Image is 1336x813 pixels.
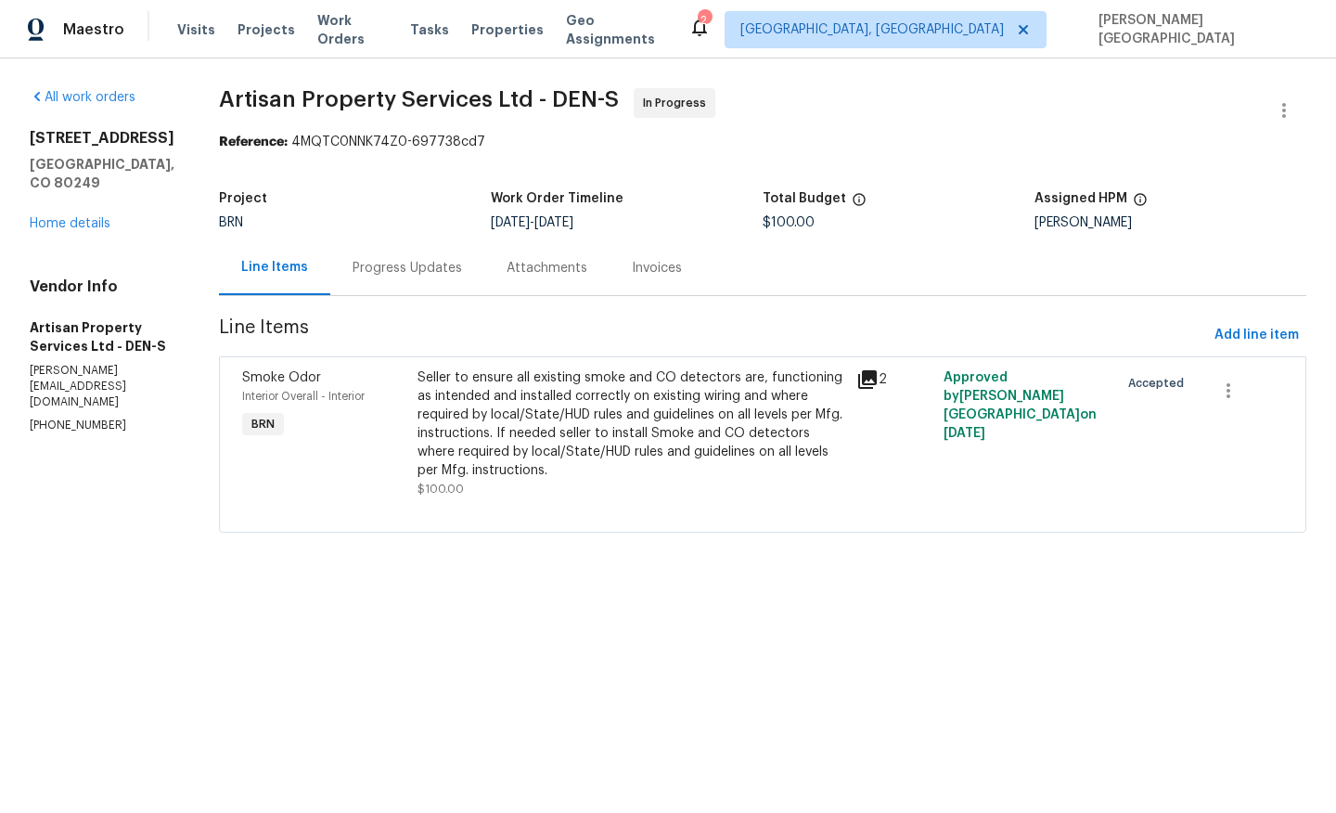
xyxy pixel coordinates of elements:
span: BRN [244,415,282,433]
div: Line Items [241,258,308,277]
h4: Vendor Info [30,277,174,296]
span: [DATE] [534,216,573,229]
div: Seller to ensure all existing smoke and CO detectors are, functioning as intended and installed c... [417,368,845,480]
p: [PHONE_NUMBER] [30,418,174,433]
div: Invoices [632,259,682,277]
span: Add line item [1214,324,1299,347]
span: [GEOGRAPHIC_DATA], [GEOGRAPHIC_DATA] [740,20,1004,39]
span: Projects [238,20,295,39]
a: Home details [30,217,110,230]
div: [PERSON_NAME] [1034,216,1306,229]
span: Artisan Property Services Ltd - DEN-S [219,88,619,110]
span: - [491,216,573,229]
span: Properties [471,20,544,39]
div: Progress Updates [353,259,462,277]
h5: Total Budget [763,192,846,205]
span: Approved by [PERSON_NAME][GEOGRAPHIC_DATA] on [944,371,1097,440]
span: Accepted [1128,374,1191,393]
span: $100.00 [763,216,815,229]
span: Work Orders [317,11,388,48]
span: $100.00 [417,484,464,495]
h5: [GEOGRAPHIC_DATA], CO 80249 [30,155,174,192]
div: Attachments [507,259,587,277]
span: BRN [219,216,243,229]
span: The total cost of line items that have been proposed by Opendoor. This sum includes line items th... [852,192,867,216]
div: 2 [698,11,711,30]
span: In Progress [643,94,713,112]
span: Visits [177,20,215,39]
h2: [STREET_ADDRESS] [30,129,174,148]
button: Add line item [1207,318,1306,353]
h5: Artisan Property Services Ltd - DEN-S [30,318,174,355]
div: 2 [856,368,932,391]
span: The hpm assigned to this work order. [1133,192,1148,216]
span: Interior Overall - Interior [242,391,365,402]
span: Geo Assignments [566,11,666,48]
h5: Project [219,192,267,205]
span: Maestro [63,20,124,39]
span: [PERSON_NAME][GEOGRAPHIC_DATA] [1091,11,1308,48]
span: Smoke Odor [242,371,321,384]
span: [DATE] [491,216,530,229]
span: [DATE] [944,427,985,440]
span: Line Items [219,318,1207,353]
div: 4MQTC0NNK74Z0-697738cd7 [219,133,1306,151]
h5: Assigned HPM [1034,192,1127,205]
b: Reference: [219,135,288,148]
h5: Work Order Timeline [491,192,623,205]
span: Tasks [410,23,449,36]
a: All work orders [30,91,135,104]
p: [PERSON_NAME][EMAIL_ADDRESS][DOMAIN_NAME] [30,363,174,410]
